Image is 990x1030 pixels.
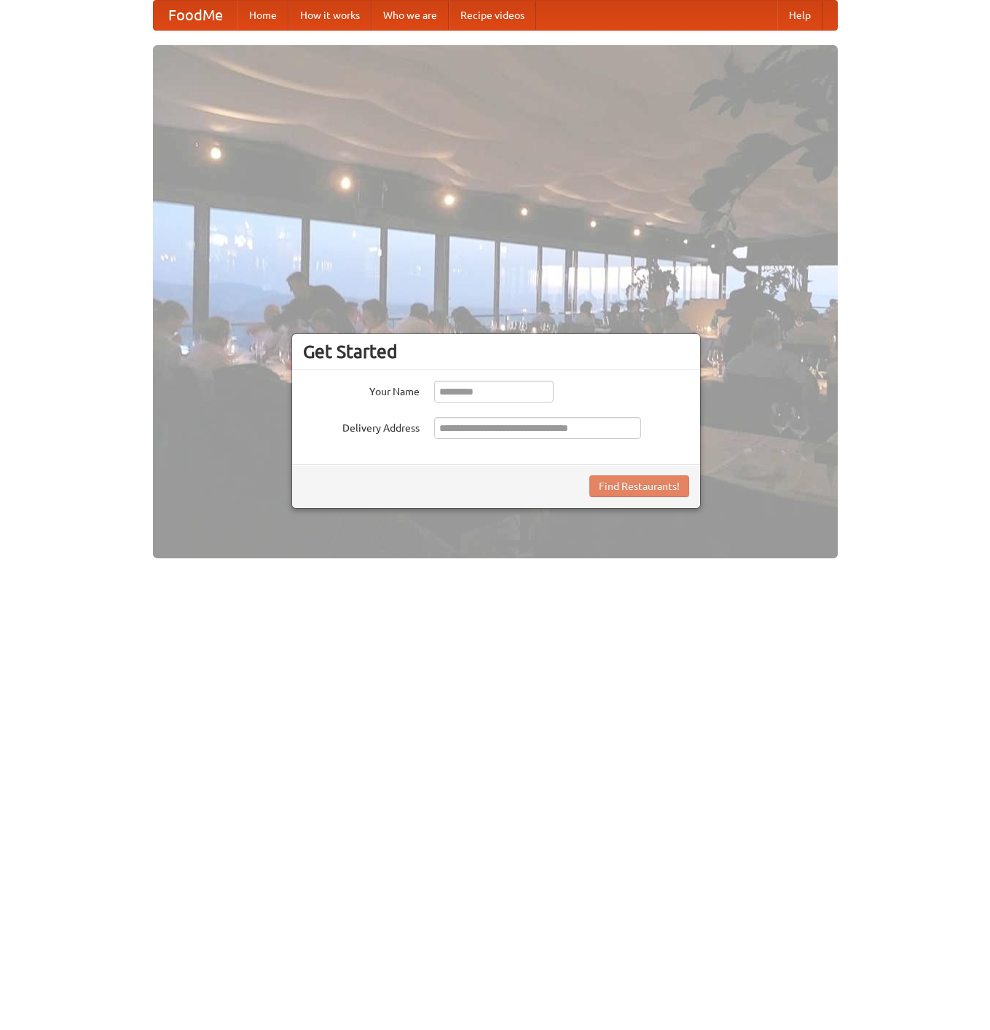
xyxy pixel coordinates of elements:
[303,341,689,363] h3: Get Started
[288,1,372,30] a: How it works
[237,1,288,30] a: Home
[777,1,822,30] a: Help
[372,1,449,30] a: Who we are
[449,1,536,30] a: Recipe videos
[154,1,237,30] a: FoodMe
[589,475,689,497] button: Find Restaurants!
[303,381,420,399] label: Your Name
[303,417,420,435] label: Delivery Address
